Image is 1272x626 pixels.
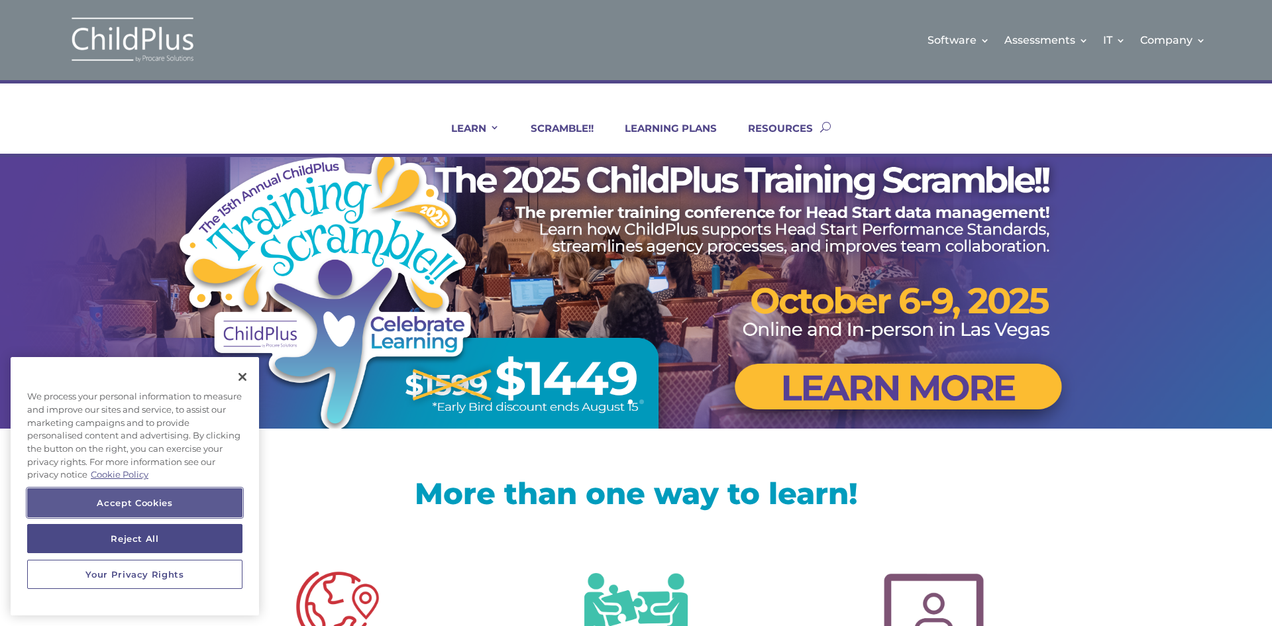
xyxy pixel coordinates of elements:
[27,524,242,553] button: Reject All
[514,122,594,154] a: SCRAMBLE!!
[731,122,813,154] a: RESOURCES
[927,13,990,67] a: Software
[639,399,644,404] a: 2
[1004,13,1088,67] a: Assessments
[27,488,242,517] button: Accept Cookies
[11,357,259,615] div: Cookie banner
[1103,13,1126,67] a: IT
[11,357,259,615] div: Privacy
[628,399,633,404] a: 1
[212,478,1060,515] h1: More than one way to learn!
[11,384,259,488] div: We process your personal information to measure and improve our sites and service, to assist our ...
[435,122,500,154] a: LEARN
[1140,13,1206,67] a: Company
[228,362,257,391] button: Close
[91,469,148,480] a: More information about your privacy, opens in a new tab
[608,122,717,154] a: LEARNING PLANS
[27,560,242,589] button: Your Privacy Rights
